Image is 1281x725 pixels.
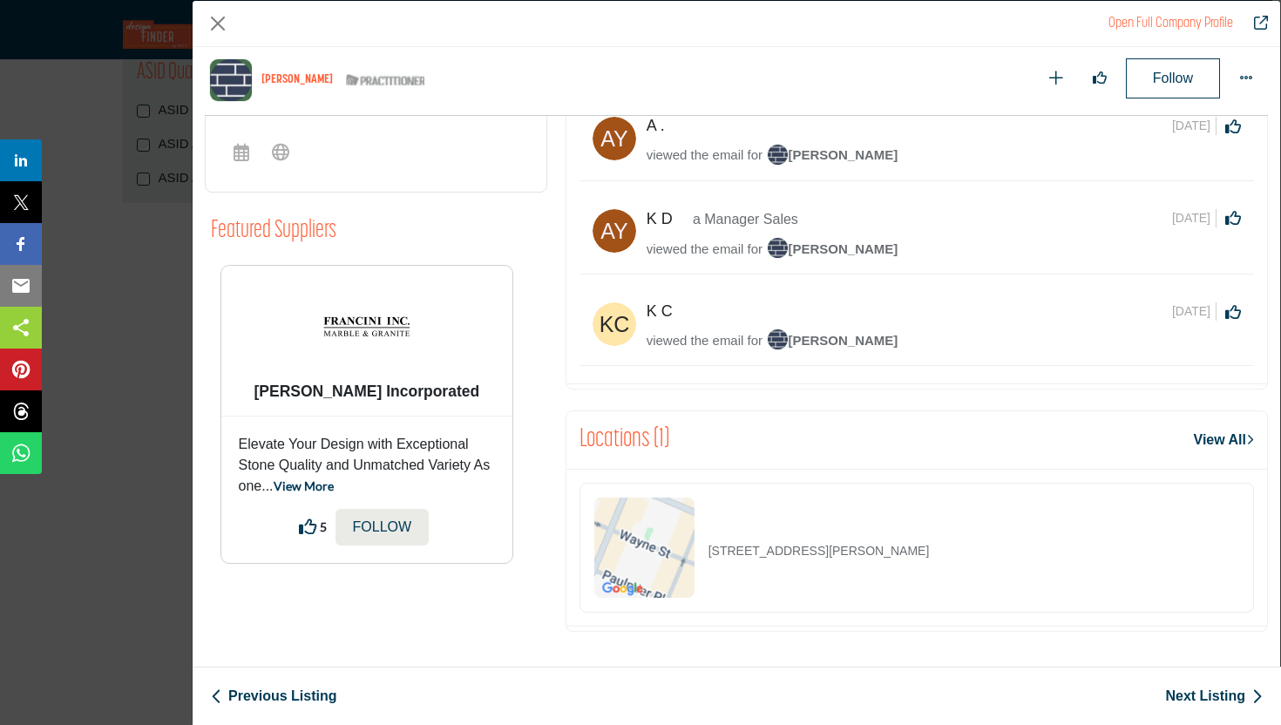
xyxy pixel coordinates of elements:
[209,58,253,102] img: cheryl-settino-mosher logo
[593,117,636,160] img: avtar-image
[647,241,762,256] span: viewed the email for
[579,424,669,456] h2: Locations (1)
[647,117,688,136] h5: A .
[647,210,688,229] h5: K D
[323,283,410,370] img: Francini Incorporated
[1225,119,1241,134] i: Click to Like this activity
[211,217,336,247] h2: Featured Suppliers
[335,509,430,545] button: Follow
[767,239,898,261] a: image[PERSON_NAME]
[205,10,231,37] button: Close
[593,302,636,346] img: avtar-image
[1225,210,1241,226] i: Click to Like this activity
[767,237,789,259] img: image
[767,147,898,162] span: [PERSON_NAME]
[1126,58,1220,98] button: Follow
[647,147,762,162] span: viewed the email for
[693,209,798,230] p: a Manager Sales
[647,333,762,348] span: viewed the email for
[211,686,336,707] a: Previous Listing
[767,333,898,348] span: [PERSON_NAME]
[1229,61,1264,96] button: More Options
[767,144,789,166] img: image
[346,70,424,91] img: ASID Qualified Practitioners
[1172,302,1217,321] span: [DATE]
[767,146,898,167] a: image[PERSON_NAME]
[647,302,688,322] h5: K C
[353,517,412,538] p: Follow
[254,383,480,400] b: Francini Incorporated
[767,241,898,256] span: [PERSON_NAME]
[1172,209,1217,227] span: [DATE]
[320,518,327,536] span: 5
[1225,304,1241,320] i: Click to Like this activity
[708,542,930,560] p: [STREET_ADDRESS][PERSON_NAME]
[254,383,480,400] a: [PERSON_NAME] Incorporated
[767,330,898,352] a: image[PERSON_NAME]
[1108,17,1233,30] a: Redirect to cheryl-settino-mosher
[767,329,789,350] img: image
[239,434,496,497] p: Elevate Your Design with Exceptional Stone Quality and Unmatched Variety As one...
[261,73,333,88] h1: [PERSON_NAME]
[274,478,334,493] a: View More
[594,498,695,598] img: Location Map
[1172,117,1217,135] span: [DATE]
[1242,13,1268,34] a: Redirect to cheryl-settino-mosher
[1165,686,1263,707] a: Next Listing
[1082,61,1117,96] button: Like
[593,209,636,253] img: avtar-image
[1194,430,1254,451] a: View All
